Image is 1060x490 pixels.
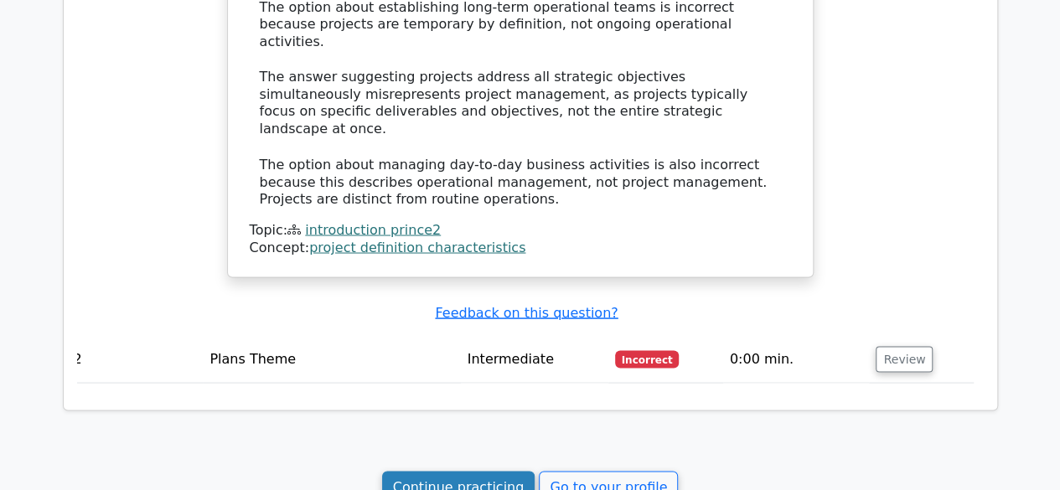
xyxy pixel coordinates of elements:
[435,304,618,320] a: Feedback on this question?
[461,335,608,383] td: Intermediate
[615,350,680,367] span: Incorrect
[305,221,441,237] a: introduction prince2
[203,335,460,383] td: Plans Theme
[876,346,933,372] button: Review
[723,335,870,383] td: 0:00 min.
[250,221,791,239] div: Topic:
[309,239,525,255] a: project definition characteristics
[67,335,204,383] td: 2
[250,239,791,256] div: Concept:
